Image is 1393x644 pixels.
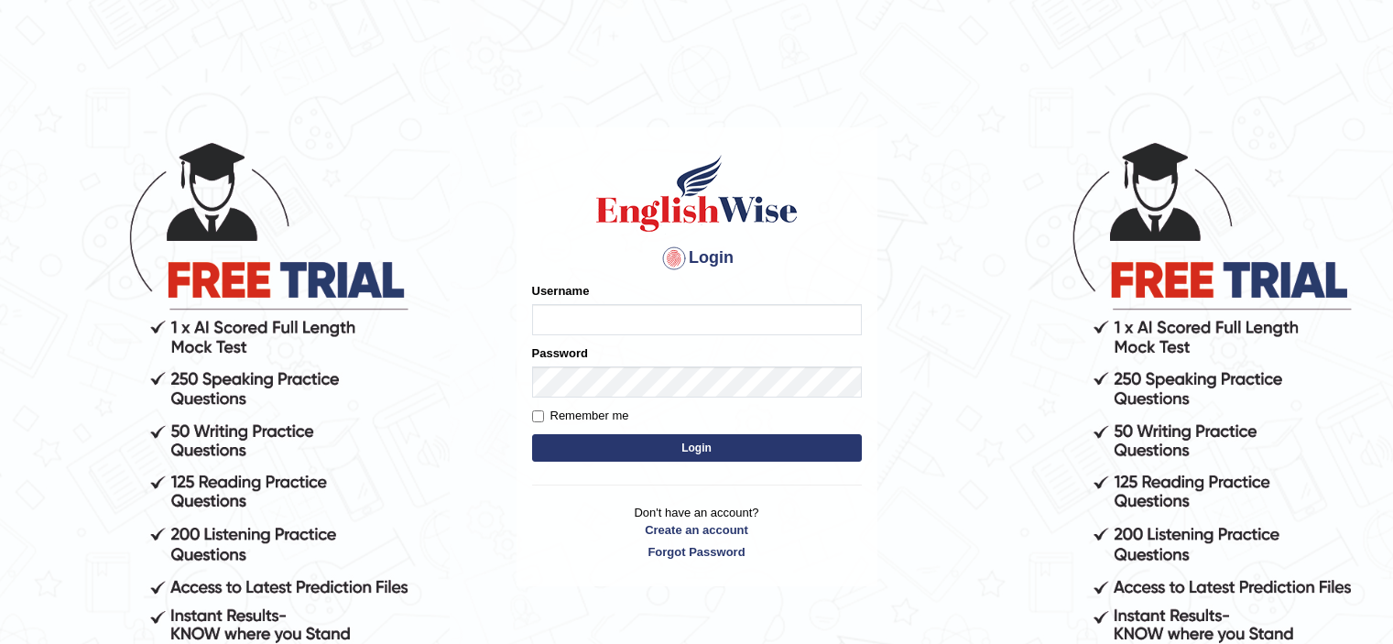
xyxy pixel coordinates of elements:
[593,152,801,235] img: Logo of English Wise sign in for intelligent practice with AI
[532,434,862,462] button: Login
[532,244,862,273] h4: Login
[532,407,629,425] label: Remember me
[532,543,862,561] a: Forgot Password
[532,521,862,539] a: Create an account
[532,282,590,300] label: Username
[532,344,588,362] label: Password
[532,504,862,561] p: Don't have an account?
[532,410,544,422] input: Remember me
